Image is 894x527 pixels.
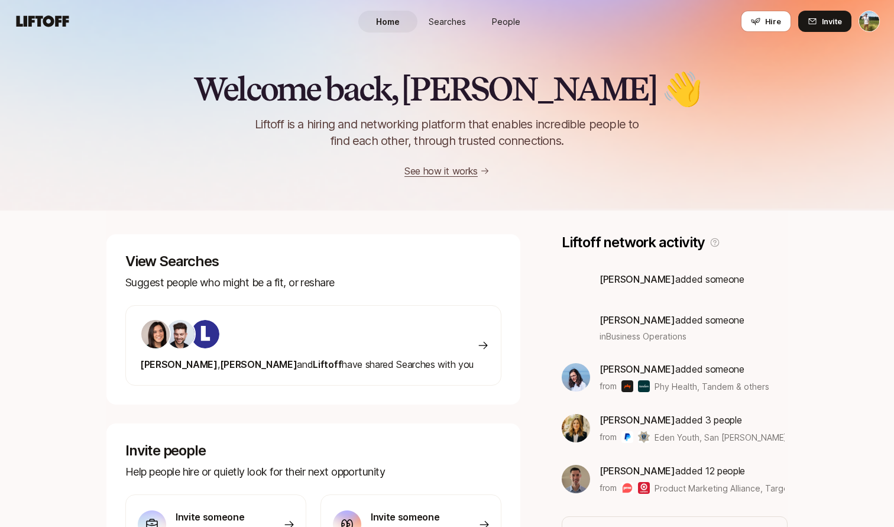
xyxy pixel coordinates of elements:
p: Invite people [125,442,501,459]
img: 71d7b91d_d7cb_43b4_a7ea_a9b2f2cc6e03.jpg [141,320,170,348]
a: See how it works [404,165,478,177]
img: add89ea6_fb14_440a_9630_c54da93ccdde.jpg [562,414,590,442]
h2: Welcome back, [PERSON_NAME] 👋 [193,71,700,106]
p: from [600,379,617,393]
p: Suggest people who might be a fit, or reshare [125,274,501,291]
span: [PERSON_NAME] [600,273,675,285]
span: Searches [429,15,466,28]
img: Tyler Kieft [859,11,879,31]
span: Hire [765,15,781,27]
p: from [600,481,617,495]
a: Home [358,11,417,33]
span: in Business Operations [600,330,686,342]
p: Help people hire or quietly look for their next opportunity [125,464,501,480]
span: [PERSON_NAME] [600,465,675,477]
span: Product Marketing Alliance, Target & others [655,483,827,493]
button: Invite [798,11,851,32]
p: added 3 people [600,412,785,428]
span: [PERSON_NAME] [600,414,675,426]
img: Phy Health [621,380,633,392]
p: from [600,430,617,444]
p: added someone [600,361,769,377]
span: have shared Searches with you [140,358,474,370]
p: View Searches [125,253,501,270]
img: Eden Youth [621,431,633,443]
span: People [492,15,520,28]
p: added someone [600,312,744,328]
span: [PERSON_NAME] [140,358,218,370]
img: Target [638,482,650,494]
img: 3b21b1e9_db0a_4655_a67f_ab9b1489a185.jpg [562,363,590,392]
span: , [218,358,220,370]
img: Tandem [638,380,650,392]
p: added 12 people [600,463,785,478]
span: Liftoff [313,358,342,370]
p: added someone [600,271,744,287]
span: [PERSON_NAME] [220,358,297,370]
img: bf8f663c_42d6_4f7d_af6b_5f71b9527721.jpg [562,465,590,493]
span: [PERSON_NAME] [600,363,675,375]
img: San Jose Police Department [638,431,650,443]
span: Home [376,15,400,28]
button: Hire [741,11,791,32]
p: Liftoff network activity [562,234,705,251]
img: ACg8ocKIuO9-sklR2KvA8ZVJz4iZ_g9wtBiQREC3t8A94l4CTg=s160-c [191,320,219,348]
span: and [297,358,313,370]
a: People [477,11,536,33]
span: Phy Health, Tandem & others [655,380,769,393]
a: Searches [417,11,477,33]
p: Liftoff is a hiring and networking platform that enables incredible people to find each other, th... [235,116,659,149]
img: Product Marketing Alliance [621,482,633,494]
button: Tyler Kieft [859,11,880,32]
img: 7bf30482_e1a5_47b4_9e0f_fc49ddd24bf6.jpg [166,320,195,348]
span: Invite [822,15,842,27]
span: [PERSON_NAME] [600,314,675,326]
